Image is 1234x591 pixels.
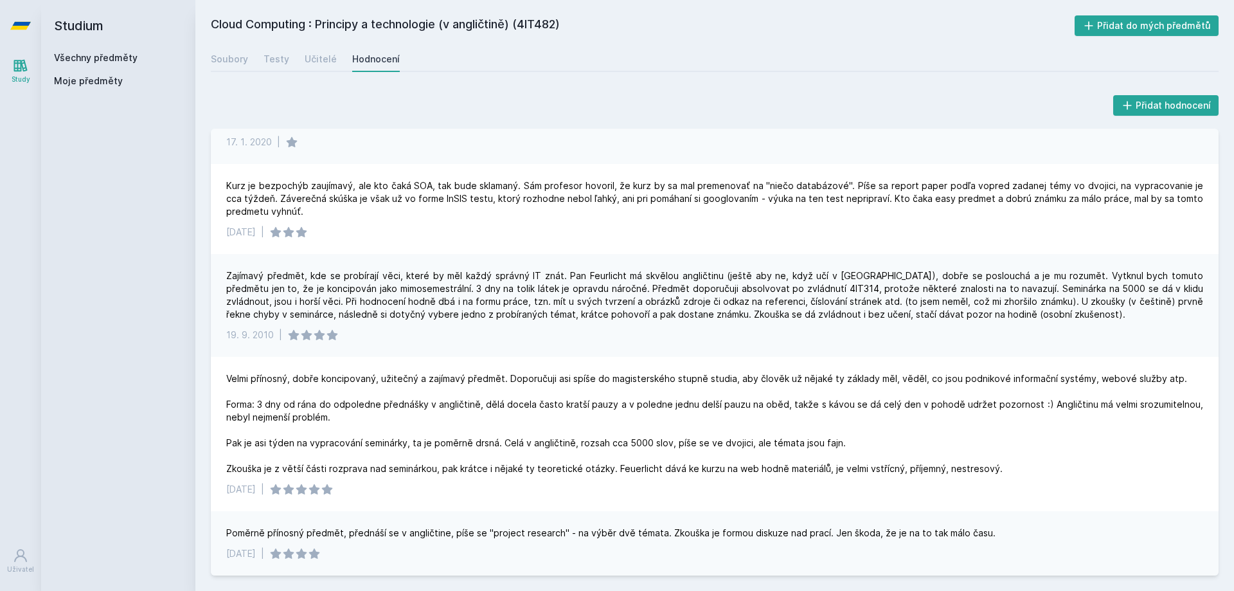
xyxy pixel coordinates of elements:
button: Přidat hodnocení [1113,95,1219,116]
a: Hodnocení [352,46,400,72]
div: Učitelé [305,53,337,66]
div: Uživatel [7,565,34,574]
div: Velmi přínosný, dobře koncipovaný, užitečný a zajímavý předmět. Doporučuji asi spíše do magisters... [226,372,1203,475]
button: Přidat do mých předmětů [1075,15,1219,36]
span: Moje předměty [54,75,123,87]
h2: Cloud Computing : Principy a technologie (v angličtině) (4IT482) [211,15,1075,36]
a: Všechny předměty [54,52,138,63]
div: 17. 1. 2020 [226,136,272,149]
div: [DATE] [226,226,256,239]
a: Study [3,51,39,91]
div: Study [12,75,30,84]
div: Poměrně přínosný předmět, přednáší se v angličtine, píše se "project research" - na výběr dvě tém... [226,527,996,540]
div: [DATE] [226,483,256,496]
div: 19. 9. 2010 [226,329,274,341]
div: Zajímavý předmět, kde se probírají věci, které by měl každý správný IT znát. Pan Feurlicht má skv... [226,269,1203,321]
a: Učitelé [305,46,337,72]
a: Soubory [211,46,248,72]
div: | [277,136,280,149]
div: Hodnocení [352,53,400,66]
div: | [261,483,264,496]
div: Testy [264,53,289,66]
div: | [261,226,264,239]
div: Kurz je bezpochýb zaujímavý, ale kto čaká SOA, tak bude sklamaný. Sám profesor hovoril, že kurz b... [226,179,1203,218]
div: | [279,329,282,341]
div: Soubory [211,53,248,66]
div: | [261,547,264,560]
a: Uživatel [3,541,39,581]
div: [DATE] [226,547,256,560]
a: Testy [264,46,289,72]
